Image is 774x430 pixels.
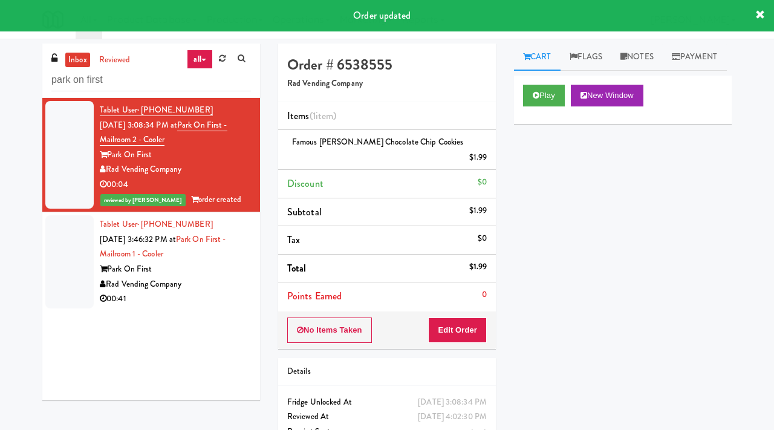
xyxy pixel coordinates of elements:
[428,318,487,343] button: Edit Order
[100,277,251,292] div: Rad Vending Company
[287,205,322,219] span: Subtotal
[65,53,90,68] a: inbox
[469,150,487,165] div: $1.99
[100,148,251,163] div: Park On First
[482,287,487,302] div: 0
[191,194,241,205] span: order created
[187,50,212,69] a: all
[292,136,463,148] span: Famous [PERSON_NAME] Chocolate Chip Cookies
[100,233,176,245] span: [DATE] 3:46:32 PM at
[287,318,372,343] button: No Items Taken
[51,69,251,91] input: Search vision orders
[310,109,337,123] span: (1 )
[100,194,186,206] span: reviewed by [PERSON_NAME]
[42,212,260,311] li: Tablet User· [PHONE_NUMBER][DATE] 3:46:32 PM atPark on First - Mailroom 1 - CoolerPark On FirstRa...
[287,409,487,425] div: Reviewed At
[287,233,300,247] span: Tax
[571,85,643,106] button: New Window
[287,79,487,88] h5: Rad Vending Company
[42,98,260,212] li: Tablet User· [PHONE_NUMBER][DATE] 3:08:34 PM atPark on First - Mailroom 2 - CoolerPark On FirstRa...
[316,109,333,123] ng-pluralize: item
[353,8,411,22] span: Order updated
[478,175,487,190] div: $0
[137,104,213,116] span: · [PHONE_NUMBER]
[137,218,213,230] span: · [PHONE_NUMBER]
[469,203,487,218] div: $1.99
[287,289,342,303] span: Points Earned
[523,85,565,106] button: Play
[514,44,561,71] a: Cart
[469,259,487,275] div: $1.99
[100,218,213,230] a: Tablet User· [PHONE_NUMBER]
[561,44,612,71] a: Flags
[100,262,251,277] div: Park On First
[478,231,487,246] div: $0
[100,119,177,131] span: [DATE] 3:08:34 PM at
[611,44,663,71] a: Notes
[100,292,251,307] div: 00:41
[663,44,727,71] a: Payment
[287,57,487,73] h4: Order # 6538555
[287,364,487,379] div: Details
[418,409,487,425] div: [DATE] 4:02:30 PM
[100,104,213,116] a: Tablet User· [PHONE_NUMBER]
[96,53,134,68] a: reviewed
[287,177,324,191] span: Discount
[287,395,487,410] div: Fridge Unlocked At
[287,261,307,275] span: Total
[100,162,251,177] div: Rad Vending Company
[287,109,336,123] span: Items
[100,177,251,192] div: 00:04
[418,395,487,410] div: [DATE] 3:08:34 PM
